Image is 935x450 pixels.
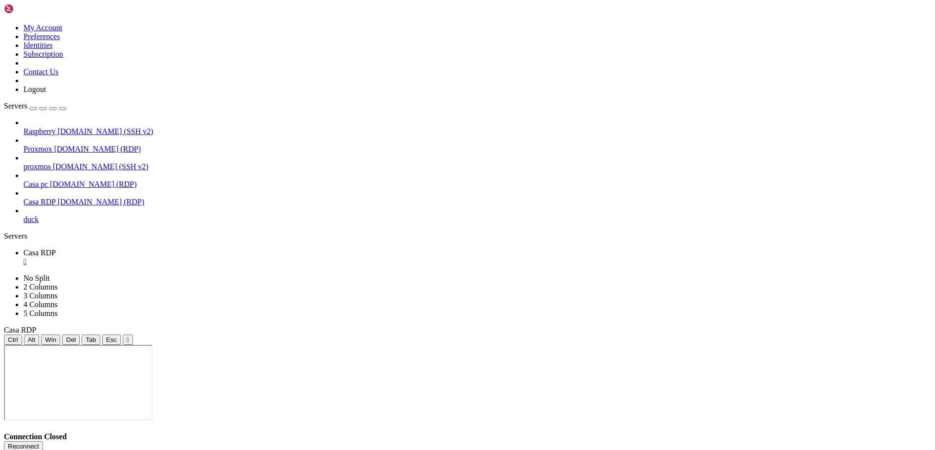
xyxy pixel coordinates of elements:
[4,326,36,334] span: Casa RDP
[23,67,59,76] a: Contact Us
[4,432,67,441] span: Connection Closed
[23,189,931,206] li: Casa RDP [DOMAIN_NAME] (RDP)
[23,206,931,224] li: duck
[23,145,931,154] a: Proxmox [DOMAIN_NAME] (RDP)
[23,41,53,49] a: Identities
[23,162,931,171] a: proxmos [DOMAIN_NAME] (SSH v2)
[4,335,22,345] button: Ctrl
[4,232,931,241] div: Servers
[23,274,50,282] a: No Split
[86,336,96,343] span: Tab
[23,23,63,32] a: My Account
[4,102,67,110] a: Servers
[23,145,52,153] span: Proxmox
[23,257,931,266] a: 
[23,118,931,136] li: Raspberry [DOMAIN_NAME] (SSH v2)
[23,283,58,291] a: 2 Columns
[123,335,133,345] button: 
[23,292,58,300] a: 3 Columns
[24,335,40,345] button: Alt
[23,248,56,257] span: Casa RDP
[23,85,46,93] a: Logout
[45,336,56,343] span: Win
[106,336,117,343] span: Esc
[4,102,27,110] span: Servers
[23,50,63,58] a: Subscription
[82,335,100,345] button: Tab
[23,300,58,309] a: 4 Columns
[23,309,58,317] a: 5 Columns
[102,335,121,345] button: Esc
[53,162,149,171] span: [DOMAIN_NAME] (SSH v2)
[23,198,931,206] a: Casa RDP [DOMAIN_NAME] (RDP)
[23,154,931,171] li: proxmos [DOMAIN_NAME] (SSH v2)
[50,180,136,188] span: [DOMAIN_NAME] (RDP)
[23,127,931,136] a: Raspberry [DOMAIN_NAME] (SSH v2)
[28,336,36,343] span: Alt
[58,198,144,206] span: [DOMAIN_NAME] (RDP)
[23,136,931,154] li: Proxmox [DOMAIN_NAME] (RDP)
[62,335,80,345] button: Del
[23,215,931,224] a: duck
[127,336,129,343] div: 
[41,335,60,345] button: Win
[23,32,60,41] a: Preferences
[23,171,931,189] li: Casa pc [DOMAIN_NAME] (RDP)
[66,336,76,343] span: Del
[23,162,51,171] span: proxmos
[23,248,931,266] a: Casa RDP
[23,215,39,224] span: duck
[23,180,48,188] span: Casa pc
[23,127,56,135] span: Raspberry
[54,145,141,153] span: [DOMAIN_NAME] (RDP)
[58,127,154,135] span: [DOMAIN_NAME] (SSH v2)
[23,180,931,189] a: Casa pc [DOMAIN_NAME] (RDP)
[23,198,56,206] span: Casa RDP
[8,336,18,343] span: Ctrl
[4,4,60,14] img: Shellngn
